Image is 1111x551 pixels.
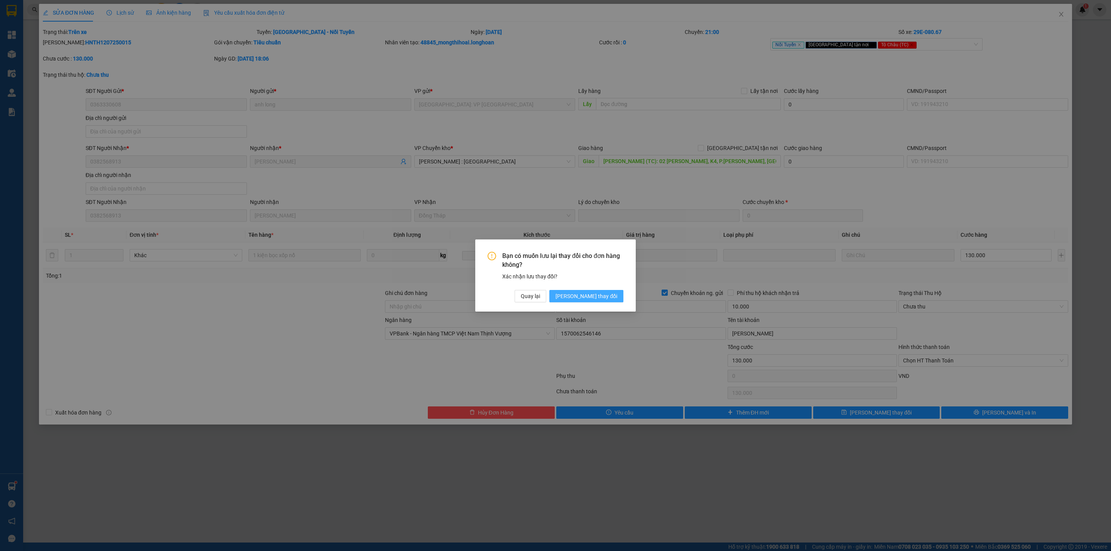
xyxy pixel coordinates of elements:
span: exclamation-circle [488,252,496,260]
button: [PERSON_NAME] thay đổi [549,290,623,302]
button: Quay lại [515,290,546,302]
span: Bạn có muốn lưu lại thay đổi cho đơn hàng không? [502,252,623,269]
div: Xác nhận lưu thay đổi? [502,272,623,281]
span: [PERSON_NAME] thay đổi [555,292,617,300]
span: Quay lại [521,292,540,300]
